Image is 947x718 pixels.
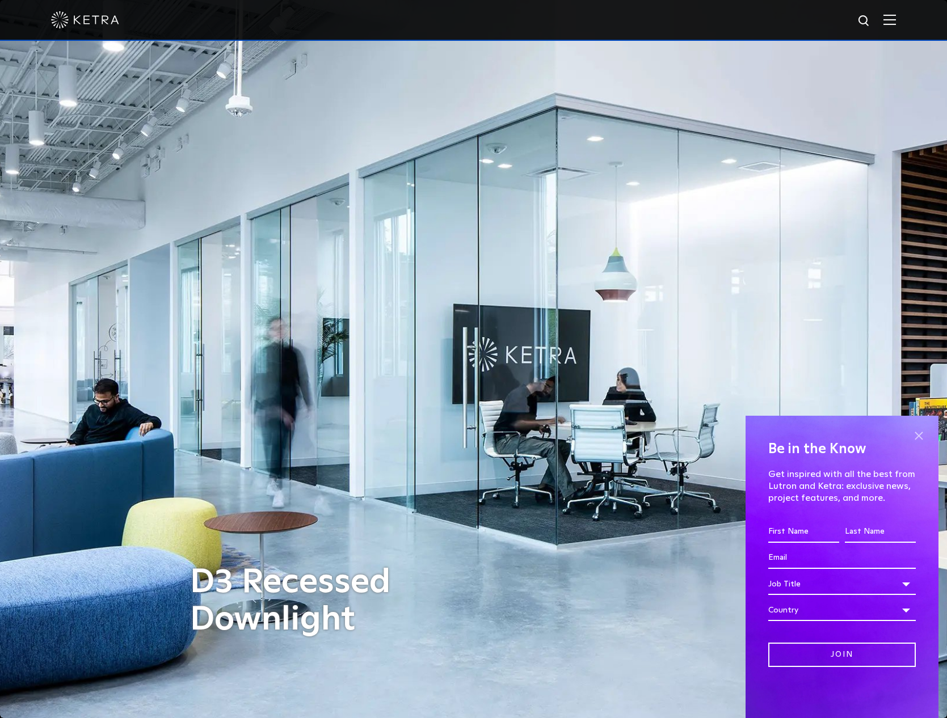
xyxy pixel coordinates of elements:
img: search icon [857,14,872,28]
input: First Name [768,521,839,543]
img: Hamburger%20Nav.svg [883,14,896,25]
div: Country [768,599,916,621]
h4: Be in the Know [768,438,916,460]
p: Get inspired with all the best from Lutron and Ketra: exclusive news, project features, and more. [768,468,916,504]
div: Job Title [768,573,916,595]
input: Join [768,643,916,667]
h1: D3 Recessed Downlight [190,564,479,639]
input: Email [768,547,916,569]
img: ketra-logo-2019-white [51,11,119,28]
input: Last Name [845,521,916,543]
